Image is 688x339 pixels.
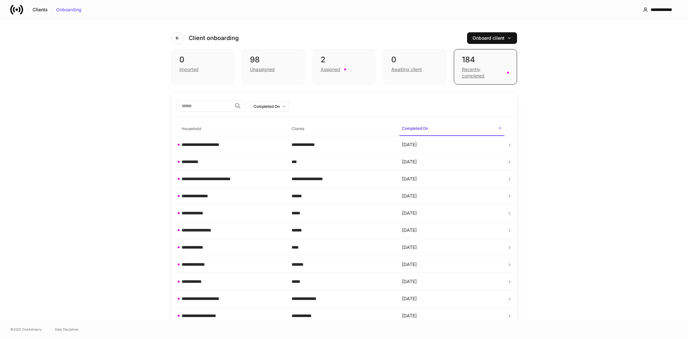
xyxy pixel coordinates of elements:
div: Recently completed [462,66,503,79]
div: 98 [250,55,297,65]
button: Completed On [251,101,289,112]
div: Imported [179,66,199,73]
span: Household [179,122,284,136]
div: Assigned [321,66,340,73]
td: [DATE] [397,239,507,256]
td: [DATE] [397,205,507,222]
div: 184 [462,55,509,65]
button: Onboarding [52,5,86,15]
div: Awaiting client [391,66,422,73]
div: Clients [33,7,48,12]
div: 0Awaiting client [383,49,446,85]
div: 2Assigned [313,49,375,85]
div: 0 [179,55,226,65]
a: Data Disclaimer [55,327,79,332]
h6: Completed On [402,125,428,131]
div: 0Imported [171,49,234,85]
span: © 2025 OneAdvisory [10,327,42,332]
div: Completed On [254,103,280,109]
div: Onboarding [56,7,82,12]
div: 2 [321,55,367,65]
td: [DATE] [397,136,507,153]
div: 184Recently completed [454,49,517,85]
td: [DATE] [397,290,507,307]
h6: Clients [292,126,304,132]
h6: Household [182,126,201,132]
button: Onboard client [467,32,517,44]
div: Onboard client [473,36,512,40]
td: [DATE] [397,307,507,324]
td: [DATE] [397,273,507,290]
span: Completed On [399,122,504,136]
span: Clients [289,122,394,136]
td: [DATE] [397,188,507,205]
div: Unassigned [250,66,275,73]
h4: Client onboarding [189,34,239,42]
td: [DATE] [397,170,507,188]
td: [DATE] [397,222,507,239]
td: [DATE] [397,153,507,170]
div: 0 [391,55,438,65]
div: 98Unassigned [242,49,305,85]
button: Clients [28,5,52,15]
td: [DATE] [397,256,507,273]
